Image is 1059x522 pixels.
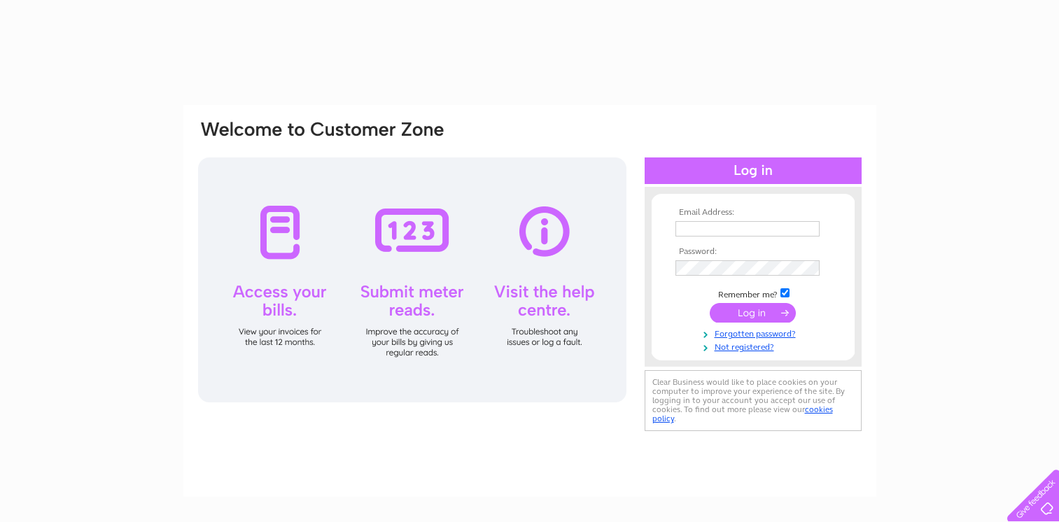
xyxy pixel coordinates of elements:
[672,247,834,257] th: Password:
[672,286,834,300] td: Remember me?
[652,404,833,423] a: cookies policy
[675,326,834,339] a: Forgotten password?
[672,208,834,218] th: Email Address:
[710,303,796,323] input: Submit
[675,339,834,353] a: Not registered?
[645,370,862,431] div: Clear Business would like to place cookies on your computer to improve your experience of the sit...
